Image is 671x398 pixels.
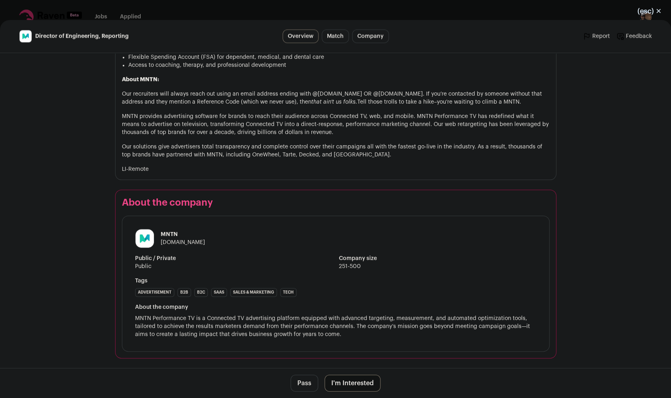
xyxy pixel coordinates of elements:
p: Our recruiters will always reach out using an email address ending with @[DOMAIN_NAME] OR @[DOMAI... [122,90,550,106]
span: MNTN Performance TV is a Connected TV advertising platform equipped with advanced targeting, meas... [135,316,532,337]
a: Company [352,30,389,43]
p: Our solutions give advertisers total transparency and complete control over their campaigns all w... [122,143,550,159]
span: Director of Engineering, Reporting [35,32,129,40]
span: Public [135,262,333,270]
h1: MNTN [161,230,205,238]
h1: LI-Remote [122,165,550,173]
div: About the company [135,303,536,311]
a: Match [322,30,349,43]
span: 251-500 [339,262,536,270]
img: bd43b29d88c3d8bf01e50ea52e6c49c5355be34d0ee7b31e5936a8108a6d1a20 [135,229,154,248]
a: Report [583,32,610,40]
button: I'm Interested [325,375,380,392]
strong: About MNTN: [122,77,159,82]
button: Close modal [628,2,671,20]
h2: About the company [122,196,550,209]
li: Sales & Marketing [230,288,277,297]
button: Pass [291,375,318,392]
a: [DOMAIN_NAME] [161,240,205,245]
a: Feedback [616,32,652,40]
em: that ain’t us folks. [311,99,357,105]
li: B2B [177,288,191,297]
a: Overview [283,30,319,43]
strong: Public / Private [135,254,333,262]
li: SaaS [211,288,227,297]
p: MNTN provides advertising software for brands to reach their audience across Connected TV, web, a... [122,112,550,136]
img: bd43b29d88c3d8bf01e50ea52e6c49c5355be34d0ee7b31e5936a8108a6d1a20 [20,30,32,42]
li: Tech [280,288,297,297]
strong: Company size [339,254,536,262]
li: Access to coaching, therapy, and professional development [128,61,550,69]
strong: Tags [135,277,536,285]
li: B2C [194,288,208,297]
li: Advertisement [135,288,174,297]
li: Flexible Spending Account (FSA) for dependent, medical, and dental care [128,53,550,61]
